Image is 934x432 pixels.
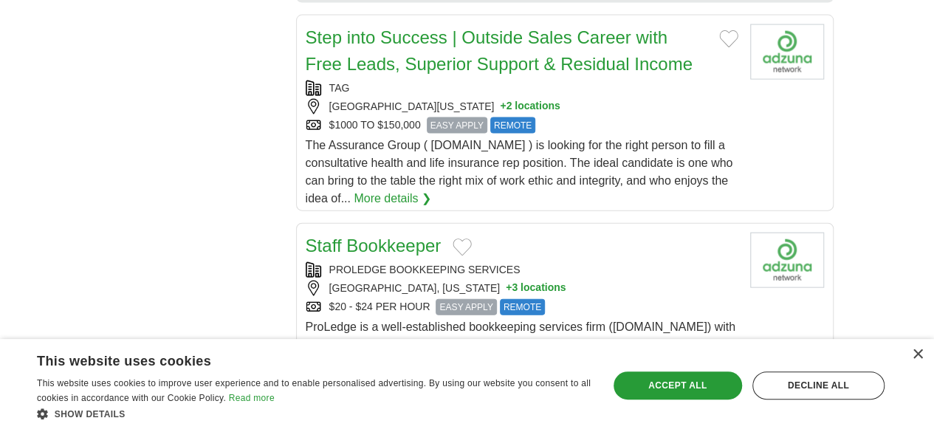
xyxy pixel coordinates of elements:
[500,99,506,114] span: +
[306,320,735,386] span: ProLedge is a well-established bookkeeping services firm ([DOMAIN_NAME]) with offices across [US_...
[436,299,496,315] span: EASY APPLY
[306,281,738,296] div: [GEOGRAPHIC_DATA], [US_STATE]
[500,299,545,315] span: REMOTE
[306,117,738,134] div: $1000 TO $150,000
[490,117,535,134] span: REMOTE
[453,239,472,256] button: Add to favorite jobs
[37,348,554,370] div: This website uses cookies
[55,409,126,419] span: Show details
[306,236,442,256] a: Staff Bookkeeper
[752,371,885,400] div: Decline all
[306,27,693,74] a: Step into Success | Outside Sales Career with Free Leads, Superior Support & Residual Income
[750,24,824,80] img: Company logo
[750,233,824,288] img: Company logo
[614,371,742,400] div: Accept all
[912,349,923,360] div: Close
[37,406,591,421] div: Show details
[500,99,560,114] button: +2 locations
[427,117,487,134] span: EASY APPLY
[354,190,431,208] a: More details ❯
[719,30,738,48] button: Add to favorite jobs
[306,262,738,278] div: PROLEDGE BOOKKEEPING SERVICES
[229,393,275,403] a: Read more, opens a new window
[506,281,566,296] button: +3 locations
[306,80,738,96] div: TAG
[306,299,738,315] div: $20 - $24 PER HOUR
[37,378,591,403] span: This website uses cookies to improve user experience and to enable personalised advertising. By u...
[506,281,512,296] span: +
[306,139,733,205] span: The Assurance Group ( [DOMAIN_NAME] ) is looking for the right person to fill a consultative heal...
[306,99,738,114] div: [GEOGRAPHIC_DATA][US_STATE]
